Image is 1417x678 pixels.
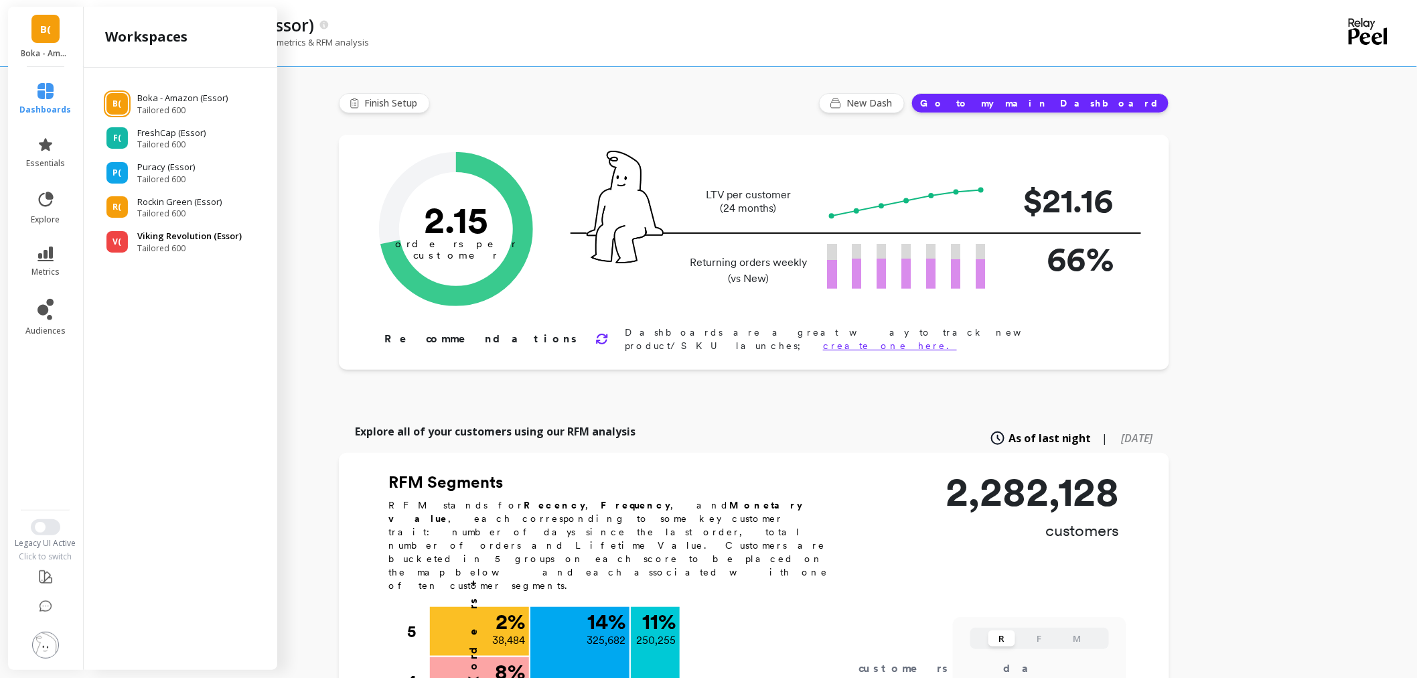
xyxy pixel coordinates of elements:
[946,472,1120,512] p: 2,282,128
[31,267,60,277] span: metrics
[384,331,579,347] p: Recommendations
[137,127,206,140] p: FreshCap (Essor)
[424,198,488,242] text: 2.15
[7,538,85,549] div: Legacy UI Active
[988,630,1015,647] button: R
[137,161,195,174] p: Puracy (Essor)
[137,174,195,185] span: Tailored 600
[388,498,844,592] p: RFM stands for , , and , each corresponding to some key customer trait: number of days since the ...
[113,236,122,247] span: V(
[587,611,625,632] p: 14 %
[1026,630,1053,647] button: F
[31,519,60,535] button: Switch to New UI
[587,632,625,649] p: 325,682
[20,105,72,115] span: dashboards
[823,340,957,351] a: create one here.
[355,423,636,439] p: Explore all of your customers using our RFM analysis
[339,93,430,113] button: Finish Setup
[587,151,664,263] img: pal seatted on line
[1007,176,1114,226] p: $21.16
[946,520,1120,541] p: customers
[7,551,85,562] div: Click to switch
[31,214,60,225] span: explore
[1004,661,1059,677] div: days
[395,239,517,251] tspan: orders per
[137,196,222,209] p: Rockin Green (Essor)
[524,500,585,511] b: Recency
[137,208,222,219] span: Tailored 600
[492,632,525,649] p: 38,484
[137,139,206,150] span: Tailored 600
[1009,430,1092,446] span: As of last night
[364,96,421,110] span: Finish Setup
[113,202,122,212] span: R(
[137,243,242,254] span: Tailored 600
[137,105,228,116] span: Tailored 600
[686,255,811,287] p: Returning orders weekly (vs New)
[137,92,228,105] p: Boka - Amazon (Essor)
[113,98,122,109] span: B(
[642,611,676,632] p: 11 %
[21,48,70,59] p: Boka - Amazon (Essor)
[32,632,59,659] img: profile picture
[601,500,670,511] b: Frequency
[859,661,968,677] div: customers
[496,611,525,632] p: 2 %
[819,93,905,113] button: New Dash
[1007,234,1114,284] p: 66%
[414,249,499,261] tspan: customer
[636,632,676,649] p: 250,255
[625,326,1126,352] p: Dashboards are a great way to track new product/SKU launches;
[1063,630,1090,647] button: M
[911,93,1169,113] button: Go to my main Dashboard
[1102,430,1108,446] span: |
[388,472,844,493] h2: RFM Segments
[105,27,188,46] h2: workspaces
[113,167,122,178] span: P(
[113,133,121,143] span: F(
[1122,431,1153,446] span: [DATE]
[407,607,429,657] div: 5
[25,326,66,336] span: audiences
[846,96,896,110] span: New Dash
[26,158,65,169] span: essentials
[40,21,51,37] span: B(
[686,188,811,215] p: LTV per customer (24 months)
[137,230,242,243] p: Viking Revolution (Essor)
